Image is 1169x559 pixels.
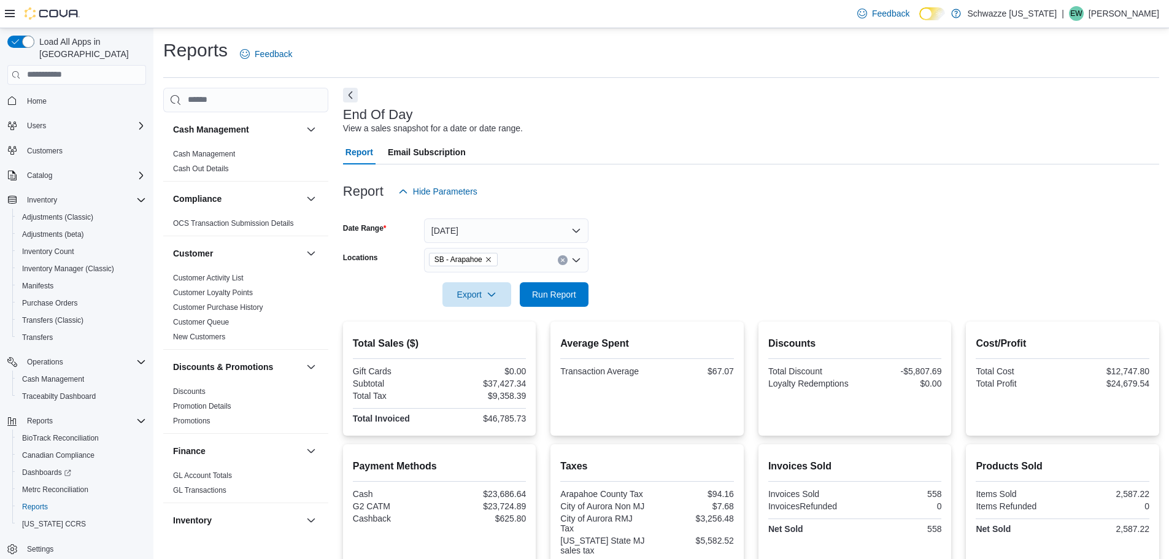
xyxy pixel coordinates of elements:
[857,366,941,376] div: -$5,807.69
[304,122,318,137] button: Cash Management
[173,318,229,326] a: Customer Queue
[12,481,151,498] button: Metrc Reconciliation
[34,36,146,60] span: Load All Apps in [GEOGRAPHIC_DATA]
[17,431,146,445] span: BioTrack Reconciliation
[22,193,62,207] button: Inventory
[976,379,1060,388] div: Total Profit
[173,317,229,327] span: Customer Queue
[22,468,71,477] span: Dashboards
[173,333,225,341] a: New Customers
[2,191,151,209] button: Inventory
[17,296,83,310] a: Purchase Orders
[22,193,146,207] span: Inventory
[560,336,734,351] h2: Average Spent
[17,517,146,531] span: Washington CCRS
[173,361,301,373] button: Discounts & Promotions
[12,260,151,277] button: Inventory Manager (Classic)
[304,246,318,261] button: Customer
[22,414,58,428] button: Reports
[173,123,301,136] button: Cash Management
[163,147,328,181] div: Cash Management
[17,431,104,445] a: BioTrack Reconciliation
[768,336,942,351] h2: Discounts
[173,164,229,173] a: Cash Out Details
[2,117,151,134] button: Users
[22,450,95,460] span: Canadian Compliance
[173,332,225,342] span: New Customers
[1065,489,1149,499] div: 2,587.22
[22,433,99,443] span: BioTrack Reconciliation
[22,519,86,529] span: [US_STATE] CCRS
[857,524,941,534] div: 558
[173,387,206,396] span: Discounts
[22,333,53,342] span: Transfers
[353,336,527,351] h2: Total Sales ($)
[173,288,253,298] span: Customer Loyalty Points
[429,253,498,266] span: SB - Arapahoe
[12,464,151,481] a: Dashboards
[353,514,437,523] div: Cashback
[173,288,253,297] a: Customer Loyalty Points
[17,389,101,404] a: Traceabilty Dashboard
[17,372,89,387] a: Cash Management
[163,468,328,503] div: Finance
[17,279,146,293] span: Manifests
[173,401,231,411] span: Promotion Details
[163,216,328,236] div: Compliance
[173,303,263,312] a: Customer Purchase History
[173,486,226,495] a: GL Transactions
[22,298,78,308] span: Purchase Orders
[17,296,146,310] span: Purchase Orders
[22,414,146,428] span: Reports
[163,271,328,349] div: Customer
[173,514,212,526] h3: Inventory
[22,281,53,291] span: Manifests
[17,210,146,225] span: Adjustments (Classic)
[12,515,151,533] button: [US_STATE] CCRS
[1069,6,1084,21] div: Ehren Wood
[173,219,294,228] a: OCS Transaction Submission Details
[173,361,273,373] h3: Discounts & Promotions
[976,459,1149,474] h2: Products Sold
[27,357,63,367] span: Operations
[22,168,146,183] span: Catalog
[2,142,151,160] button: Customers
[343,223,387,233] label: Date Range
[12,226,151,243] button: Adjustments (beta)
[22,212,93,222] span: Adjustments (Classic)
[22,315,83,325] span: Transfers (Classic)
[560,514,644,533] div: City of Aurora RMJ Tax
[22,264,114,274] span: Inventory Manager (Classic)
[304,513,318,528] button: Inventory
[22,143,146,158] span: Customers
[650,514,734,523] div: $3,256.48
[304,191,318,206] button: Compliance
[650,489,734,499] div: $94.16
[2,353,151,371] button: Operations
[343,122,523,135] div: View a sales snapshot for a date or date range.
[2,92,151,110] button: Home
[434,253,482,266] span: SB - Arapahoe
[12,243,151,260] button: Inventory Count
[852,1,914,26] a: Feedback
[343,184,384,199] h3: Report
[17,261,119,276] a: Inventory Manager (Classic)
[173,514,301,526] button: Inventory
[25,7,80,20] img: Cova
[22,391,96,401] span: Traceabilty Dashboard
[17,465,146,480] span: Dashboards
[27,195,57,205] span: Inventory
[560,459,734,474] h2: Taxes
[173,149,235,159] span: Cash Management
[22,502,48,512] span: Reports
[768,366,852,376] div: Total Discount
[857,379,941,388] div: $0.00
[17,499,53,514] a: Reports
[976,524,1011,534] strong: Net Sold
[485,256,492,263] button: Remove SB - Arapahoe from selection in this group
[768,489,852,499] div: Invoices Sold
[353,501,437,511] div: G2 CATM
[17,210,98,225] a: Adjustments (Classic)
[173,402,231,411] a: Promotion Details
[343,253,378,263] label: Locations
